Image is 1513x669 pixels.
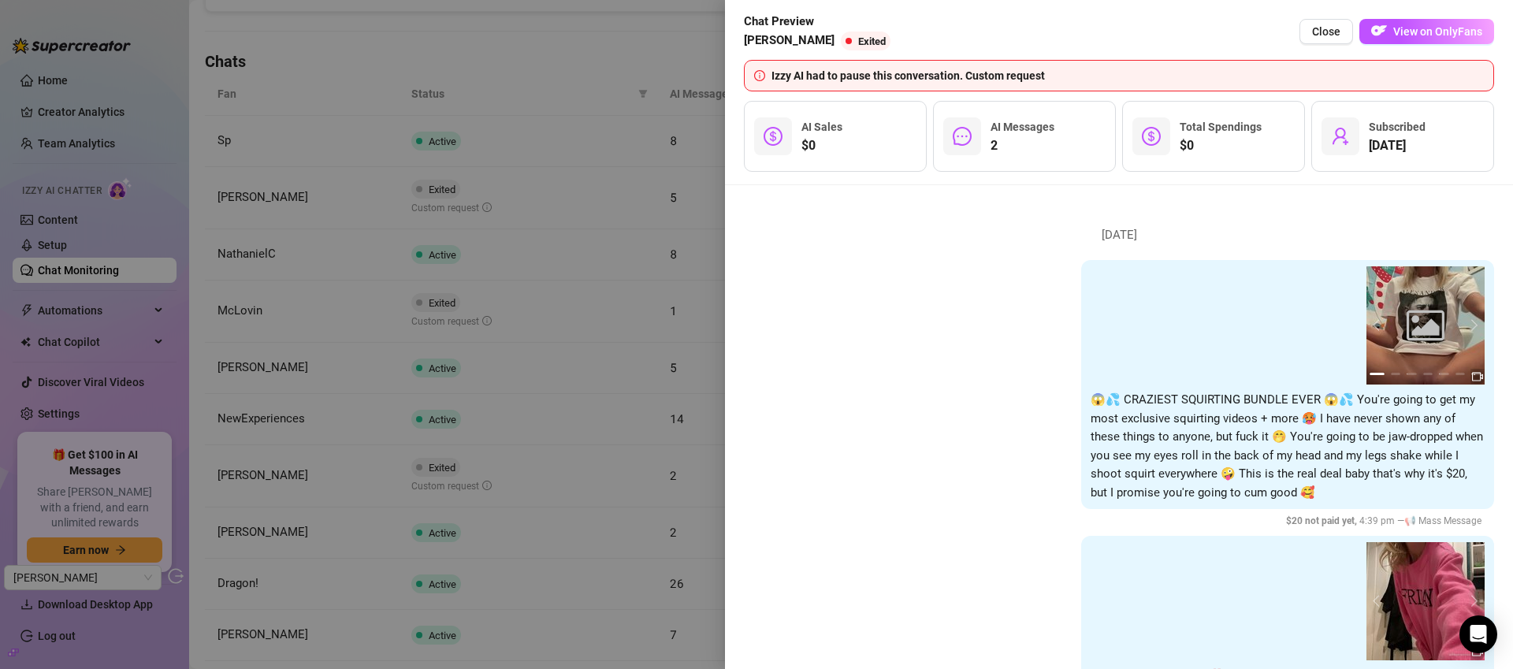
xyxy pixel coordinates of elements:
[1359,19,1494,44] button: OFView on OnlyFans
[1366,542,1485,660] img: media
[771,67,1484,84] div: Izzy AI had to pause this conversation. Custom request
[1466,319,1478,332] button: next
[1090,226,1149,245] span: [DATE]
[764,127,783,146] span: dollar
[1472,371,1483,382] span: video-camera
[858,35,886,47] span: Exited
[1466,595,1478,608] button: next
[1373,595,1385,608] button: prev
[1299,19,1353,44] button: Close
[953,127,972,146] span: message
[1091,392,1483,500] span: 😱💦 CRAZIEST SQUIRTING BUNDLE EVER 😱💦 You're going to get my most exclusive squirting videos + mor...
[1439,373,1449,375] button: 5
[1142,127,1161,146] span: dollar
[1423,373,1433,375] button: 4
[1455,373,1466,375] button: 6
[991,121,1054,133] span: AI Messages
[1180,136,1262,155] span: $0
[1359,19,1494,45] a: OFView on OnlyFans
[1459,615,1497,653] div: Open Intercom Messenger
[1393,25,1482,38] span: View on OnlyFans
[1369,121,1426,133] span: Subscribed
[1407,373,1417,375] button: 3
[1373,319,1385,332] button: prev
[1180,121,1262,133] span: Total Spendings
[1369,136,1426,155] span: [DATE]
[1471,373,1481,375] button: 7
[1371,23,1387,39] img: OF
[1331,127,1350,146] span: user-add
[801,136,842,155] span: $0
[801,121,842,133] span: AI Sales
[1286,515,1486,526] span: 4:39 pm —
[1312,25,1340,38] span: Close
[744,13,897,32] span: Chat Preview
[754,70,765,81] span: info-circle
[1404,515,1481,526] span: 📢 Mass Message
[744,32,835,50] span: [PERSON_NAME]
[991,136,1054,155] span: 2
[1391,373,1401,375] button: 2
[1286,515,1359,526] span: $ 20 not paid yet ,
